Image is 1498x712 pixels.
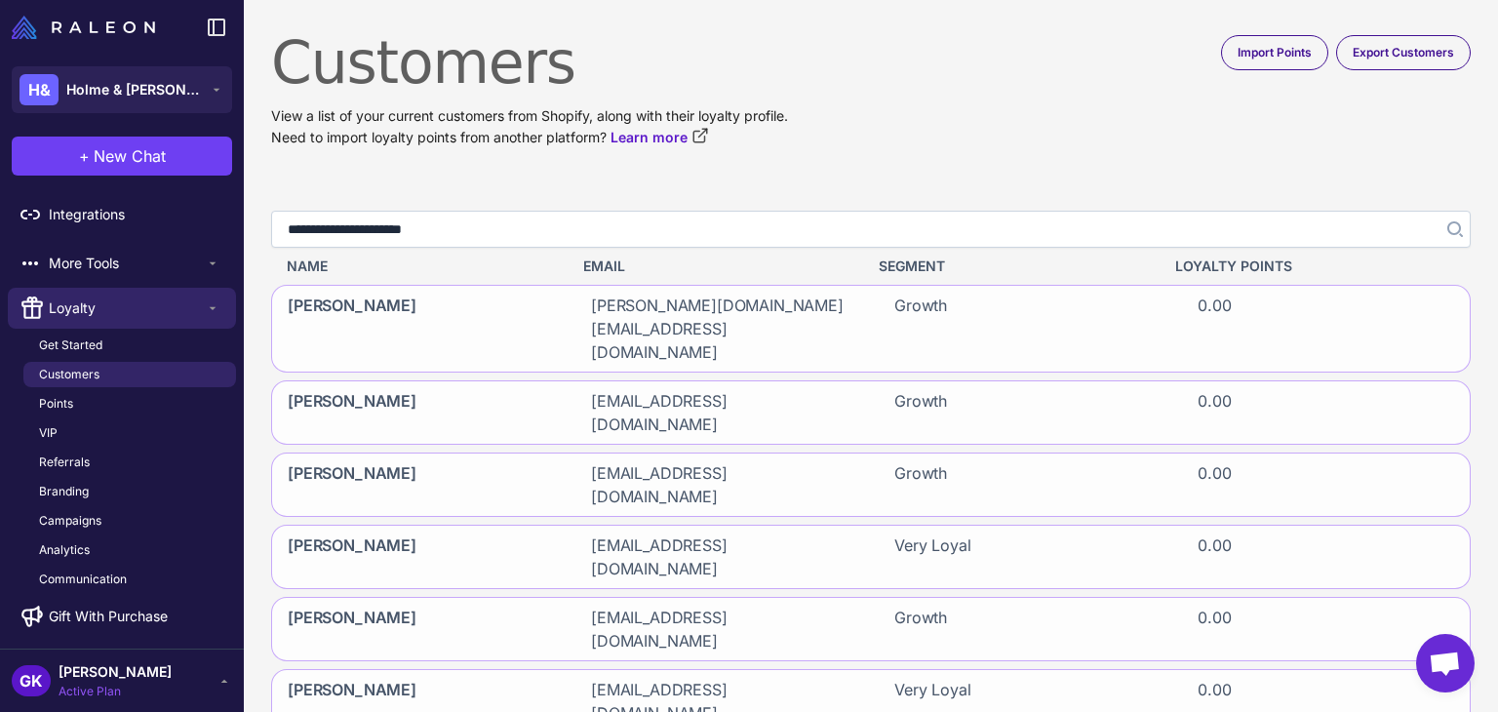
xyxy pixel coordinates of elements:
[79,144,90,168] span: +
[23,333,236,358] a: Get Started
[12,665,51,696] div: GK
[39,366,99,383] span: Customers
[49,297,205,319] span: Loyalty
[39,424,58,442] span: VIP
[271,127,1471,148] p: Need to import loyalty points from another platform?
[271,285,1471,373] div: [PERSON_NAME][PERSON_NAME][DOMAIN_NAME][EMAIL_ADDRESS][DOMAIN_NAME]Growth0.00
[12,16,163,39] a: Raleon Logo
[23,420,236,446] a: VIP
[288,461,416,508] span: [PERSON_NAME]
[1436,211,1471,248] button: Search
[894,534,970,580] span: Very Loyal
[271,597,1471,661] div: [PERSON_NAME][EMAIL_ADDRESS][DOMAIN_NAME]Growth0.00
[611,127,709,148] a: Learn more
[288,389,416,436] span: [PERSON_NAME]
[271,105,1471,127] p: View a list of your current customers from Shopify, along with their loyalty profile.
[20,74,59,105] div: H&
[591,389,848,436] span: [EMAIL_ADDRESS][DOMAIN_NAME]
[23,567,236,592] a: Communication
[287,256,328,277] span: Name
[591,606,848,653] span: [EMAIL_ADDRESS][DOMAIN_NAME]
[591,534,848,580] span: [EMAIL_ADDRESS][DOMAIN_NAME]
[8,194,236,235] a: Integrations
[1198,461,1231,508] span: 0.00
[39,512,101,530] span: Campaigns
[1416,634,1475,692] div: Open chat
[12,16,155,39] img: Raleon Logo
[271,380,1471,445] div: [PERSON_NAME][EMAIL_ADDRESS][DOMAIN_NAME]Growth0.00
[59,661,172,683] span: [PERSON_NAME]
[1238,44,1312,61] span: Import Points
[879,256,945,277] span: Segment
[23,450,236,475] a: Referrals
[39,336,102,354] span: Get Started
[23,362,236,387] a: Customers
[894,461,947,508] span: Growth
[39,454,90,471] span: Referrals
[288,606,416,653] span: [PERSON_NAME]
[49,253,205,274] span: More Tools
[12,66,232,113] button: H&Holme & [PERSON_NAME]
[94,144,166,168] span: New Chat
[1198,606,1231,653] span: 0.00
[288,294,416,364] span: [PERSON_NAME]
[23,508,236,534] a: Campaigns
[59,683,172,700] span: Active Plan
[1198,294,1231,364] span: 0.00
[39,571,127,588] span: Communication
[1353,44,1454,61] span: Export Customers
[23,537,236,563] a: Analytics
[271,27,1471,98] h1: Customers
[49,606,168,627] span: Gift With Purchase
[66,79,203,100] span: Holme & [PERSON_NAME]
[288,534,416,580] span: [PERSON_NAME]
[39,483,89,500] span: Branding
[591,294,848,364] span: [PERSON_NAME][DOMAIN_NAME][EMAIL_ADDRESS][DOMAIN_NAME]
[583,256,625,277] span: Email
[39,541,90,559] span: Analytics
[894,389,947,436] span: Growth
[894,606,947,653] span: Growth
[894,294,947,364] span: Growth
[1198,389,1231,436] span: 0.00
[23,479,236,504] a: Branding
[12,137,232,176] button: +New Chat
[1175,256,1292,277] span: Loyalty Points
[1198,534,1231,580] span: 0.00
[23,391,236,416] a: Points
[271,453,1471,517] div: [PERSON_NAME][EMAIL_ADDRESS][DOMAIN_NAME]Growth0.00
[8,596,236,637] a: Gift With Purchase
[271,525,1471,589] div: [PERSON_NAME][EMAIL_ADDRESS][DOMAIN_NAME]Very Loyal0.00
[39,395,73,413] span: Points
[49,204,220,225] span: Integrations
[591,461,848,508] span: [EMAIL_ADDRESS][DOMAIN_NAME]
